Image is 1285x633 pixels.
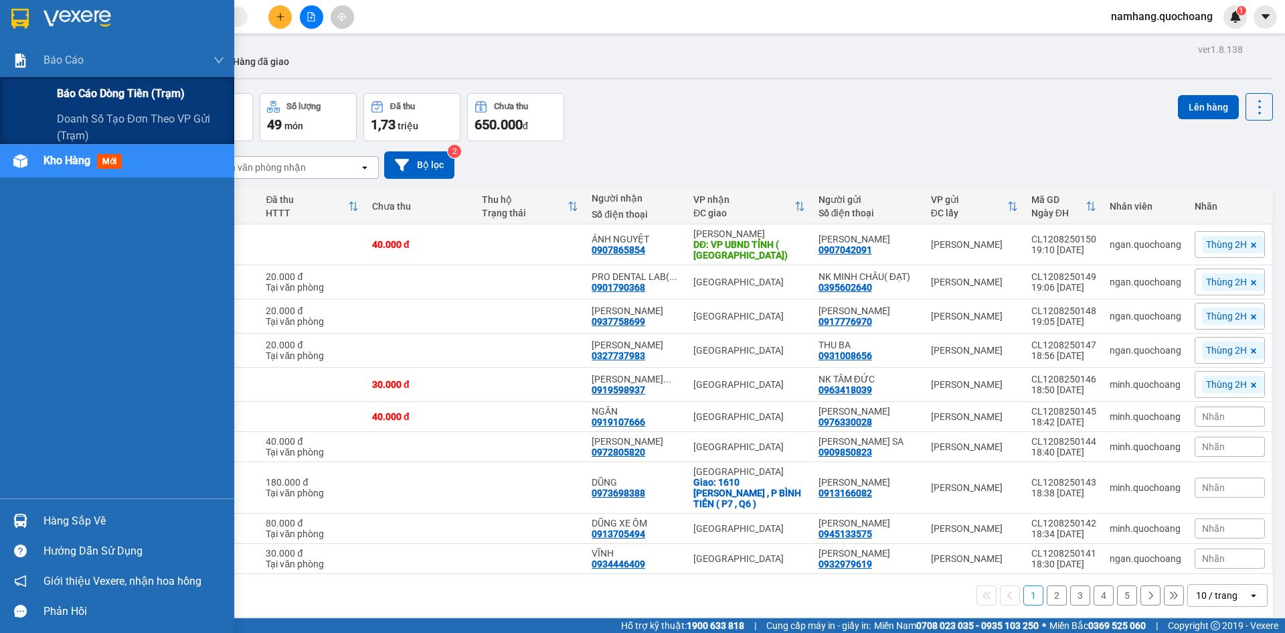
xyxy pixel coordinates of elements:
button: file-add [300,5,323,29]
div: [GEOGRAPHIC_DATA] [693,523,805,534]
div: ĐC lấy [931,208,1007,218]
div: [PERSON_NAME] [931,523,1018,534]
strong: 1900 633 818 [687,620,744,631]
span: 650.000 [475,117,523,133]
span: Nhãn [1202,482,1225,493]
div: CL1208250147 [1031,340,1096,350]
span: Nhãn [1202,523,1225,534]
div: PRO DENTAL LAB( NGUYỄN NGỌC ẨN ) [592,271,680,282]
span: Thùng 2H [1206,378,1247,391]
span: ... [669,271,677,282]
span: Kho hàng [44,154,90,167]
span: Báo cáo dòng tiền (trạm) [57,85,185,102]
button: 4 [1094,585,1114,606]
div: TRẦN THÁI MỸ [819,234,918,244]
div: [GEOGRAPHIC_DATA] [693,345,805,356]
th: Toggle SortBy [687,189,812,224]
span: Nhãn [1202,411,1225,422]
div: DŨNG [592,477,680,488]
div: 30.000 đ [372,379,468,390]
div: [PERSON_NAME] [931,441,1018,452]
div: ngan.quochoang [1110,239,1181,250]
div: LÊ MỸ NGÔN [819,548,918,559]
div: 0901790368 [592,282,645,293]
button: Số lượng49món [260,93,357,141]
div: THU BA [819,340,918,350]
div: Nhân viên [1110,201,1181,212]
div: Chọn văn phòng nhận [213,161,306,174]
div: Đã thu [266,194,348,205]
span: 1,73 [371,117,396,133]
div: [GEOGRAPHIC_DATA] [693,553,805,564]
div: 0917776970 [819,316,872,327]
span: 1 [1239,6,1244,15]
div: 0909850823 [819,447,872,458]
div: Chưa thu [494,102,528,111]
div: DĐ: VP UBND TỈNH ( MỸ THO) [693,239,805,261]
div: 0963418039 [819,384,872,395]
button: Bộ lọc [384,151,454,179]
div: [PERSON_NAME] [931,239,1018,250]
button: 1 [1023,585,1043,606]
div: 0932979619 [819,559,872,569]
div: Tại văn phòng [266,282,359,293]
button: Đã thu1,73 triệu [363,93,460,141]
strong: 0369 525 060 [1088,620,1146,631]
div: 0976330028 [819,417,872,427]
span: aim [337,12,347,21]
div: 0931008656 [819,350,872,361]
div: 19:10 [DATE] [1031,244,1096,255]
div: 80.000 đ [266,518,359,529]
div: VĨNH [592,548,680,559]
div: [GEOGRAPHIC_DATA] [693,466,805,477]
div: 0327737983 [592,350,645,361]
th: Toggle SortBy [475,189,585,224]
div: 30.000 đ [266,548,359,559]
div: [PERSON_NAME] [931,411,1018,422]
div: Số điện thoại [592,209,680,220]
div: ĐC giao [693,208,794,218]
div: CL1208250150 [1031,234,1096,244]
div: Người nhận [592,193,680,204]
div: Tại văn phòng [266,447,359,458]
div: [PERSON_NAME] [931,311,1018,322]
div: [PERSON_NAME] [931,345,1018,356]
div: Giao: 1610 VÕ VĂN KIỆT , P BÌNH TIÊN ( P7 , Q6 ) [693,477,805,509]
span: | [1156,618,1158,633]
div: Đã thu [390,102,415,111]
sup: 2 [448,145,461,158]
div: Số điện thoại [819,208,918,218]
button: Lên hàng [1178,95,1239,119]
span: Hỗ trợ kỹ thuật: [621,618,744,633]
div: minh.quochoang [1110,379,1181,390]
div: Phản hồi [44,602,224,622]
span: plus [276,12,285,21]
span: caret-down [1260,11,1272,23]
span: Thùng 2H [1206,344,1247,356]
span: down [213,55,224,66]
div: TRẦN THỊ TUYẾT SA [819,436,918,447]
div: Tại văn phòng [266,350,359,361]
button: plus [268,5,292,29]
div: [PERSON_NAME] [931,553,1018,564]
div: 0945133575 [819,529,872,539]
img: icon-new-feature [1229,11,1241,23]
svg: open [1248,590,1259,601]
div: Số lượng [286,102,321,111]
button: 3 [1070,585,1090,606]
div: 0937758699 [592,316,645,327]
div: 40.000 đ [266,436,359,447]
div: 0919107666 [592,417,645,427]
div: [GEOGRAPHIC_DATA] [693,441,805,452]
div: Tại văn phòng [266,316,359,327]
sup: 1 [1237,6,1246,15]
div: 20.000 đ [266,305,359,316]
span: message [14,605,27,618]
div: 20.000 đ [266,271,359,282]
button: Chưa thu650.000đ [467,93,564,141]
div: ngan.quochoang [1110,311,1181,322]
img: logo-vxr [11,9,29,29]
div: 0972805820 [592,447,645,458]
div: 0907042091 [819,244,872,255]
div: CL1208250142 [1031,518,1096,529]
